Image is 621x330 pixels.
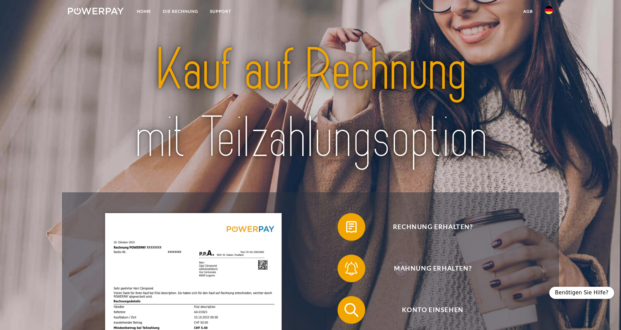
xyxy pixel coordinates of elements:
span: Mahnung erhalten? [348,255,518,282]
a: Home [131,5,157,18]
img: qb_bell.svg [343,260,360,277]
button: Rechnung erhalten? [338,213,518,241]
a: agb [517,5,539,18]
img: de [545,6,553,14]
img: logo-powerpay-white.svg [68,8,124,15]
span: Konto einsehen [348,296,518,324]
span: Rechnung erhalten? [348,213,518,241]
iframe: Schaltfläche zum Öffnen des Messaging-Fensters [593,302,615,324]
img: qb_bill.svg [343,218,360,236]
a: SUPPORT [204,5,237,18]
button: Mahnung erhalten? [338,255,518,282]
button: Konto einsehen [338,296,518,324]
img: title-powerpay_de.svg [92,33,529,175]
img: qb_search.svg [343,301,360,319]
div: Benötigen Sie Hilfe? [549,287,614,299]
a: DIE RECHNUNG [157,5,204,18]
